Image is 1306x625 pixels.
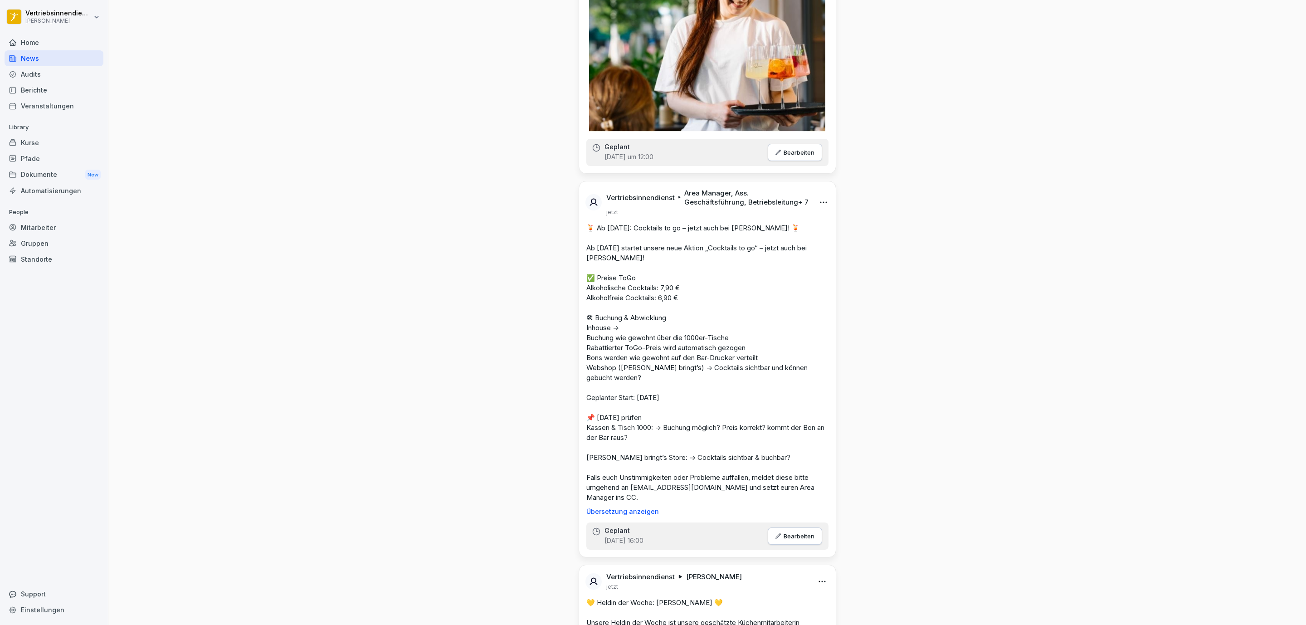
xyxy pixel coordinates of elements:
div: Dokumente [5,166,103,183]
p: jetzt [606,583,618,591]
p: Vertriebsinnendienst [606,572,675,581]
p: People [5,205,103,220]
p: Übersetzung anzeigen [586,508,828,515]
a: Mitarbeiter [5,220,103,235]
p: Bearbeiten [784,149,814,156]
button: Bearbeiten [768,527,822,545]
a: Home [5,34,103,50]
div: Support [5,586,103,602]
a: DokumenteNew [5,166,103,183]
button: Bearbeiten [768,144,822,161]
p: 🍹 Ab [DATE]: Cocktails to go – jetzt auch bei [PERSON_NAME]! 🍹 Ab [DATE] startet unsere neue Akti... [586,223,828,503]
a: Veranstaltungen [5,98,103,114]
p: jetzt [606,209,618,216]
p: Vertriebsinnendienst [25,10,92,17]
p: Library [5,120,103,135]
a: News [5,50,103,66]
p: [DATE] 16:00 [604,536,643,545]
p: Bearbeiten [784,532,814,540]
p: Geplant [604,143,630,151]
p: [PERSON_NAME] [686,572,742,581]
p: [PERSON_NAME] [25,18,92,24]
a: Standorte [5,251,103,267]
a: Einstellungen [5,602,103,618]
p: [DATE] um 12:00 [604,152,653,161]
a: Berichte [5,82,103,98]
a: Automatisierungen [5,183,103,199]
p: Area Manager, Ass. Geschäftsführung, Betriebsleitung + 7 [684,189,809,207]
a: Pfade [5,151,103,166]
div: New [85,170,101,180]
p: Vertriebsinnendienst [606,193,675,202]
a: Gruppen [5,235,103,251]
a: Kurse [5,135,103,151]
a: Audits [5,66,103,82]
p: Geplant [604,527,630,534]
